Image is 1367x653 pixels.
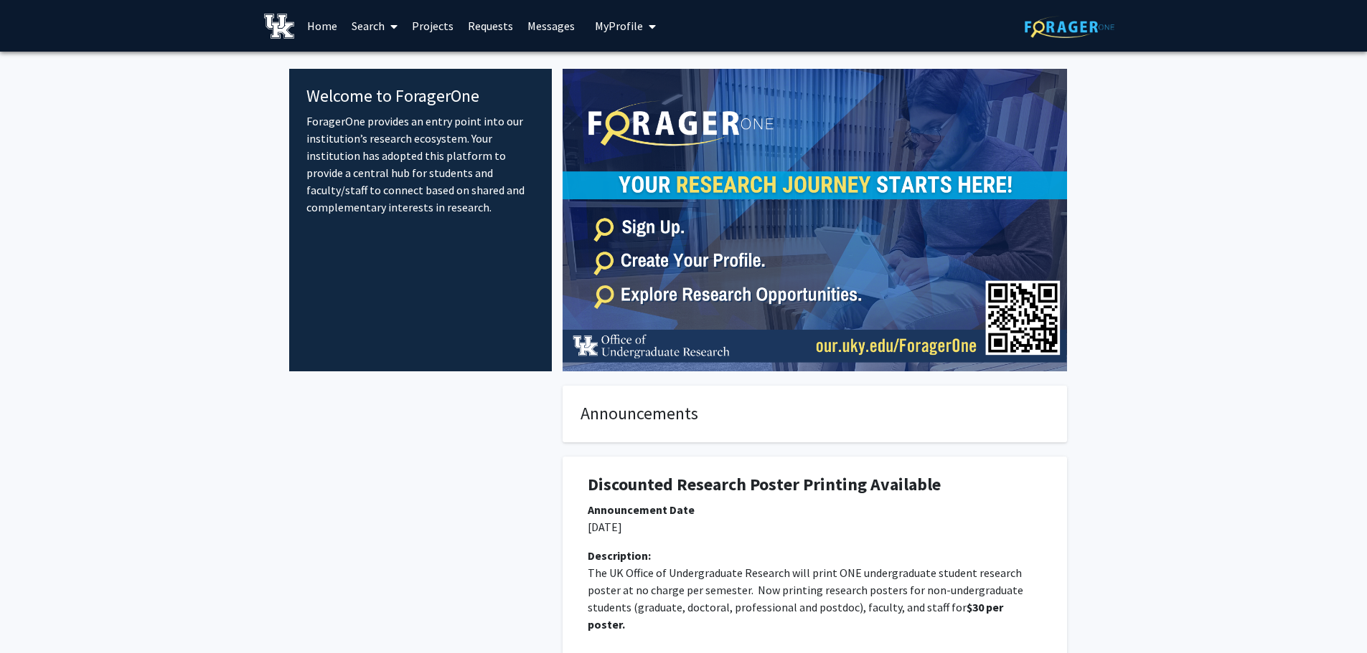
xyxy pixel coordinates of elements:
strong: $30 per poster. [588,600,1005,631]
img: University of Kentucky Logo [264,14,295,39]
a: Home [300,1,344,51]
img: Cover Image [563,69,1067,371]
div: Announcement Date [588,501,1042,518]
iframe: Chat [11,588,61,642]
a: Search [344,1,405,51]
a: Messages [520,1,582,51]
a: Requests [461,1,520,51]
h4: Announcements [581,404,1049,424]
p: [DATE] [588,518,1042,535]
span: My Profile [595,19,643,33]
h1: Discounted Research Poster Printing Available [588,475,1042,495]
img: ForagerOne Logo [1025,16,1114,38]
a: Projects [405,1,461,51]
h4: Welcome to ForagerOne [306,86,535,107]
div: Description: [588,547,1042,564]
p: ForagerOne provides an entry point into our institution’s research ecosystem. Your institution ha... [306,113,535,216]
span: The UK Office of Undergraduate Research will print ONE undergraduate student research poster at n... [588,566,1025,614]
